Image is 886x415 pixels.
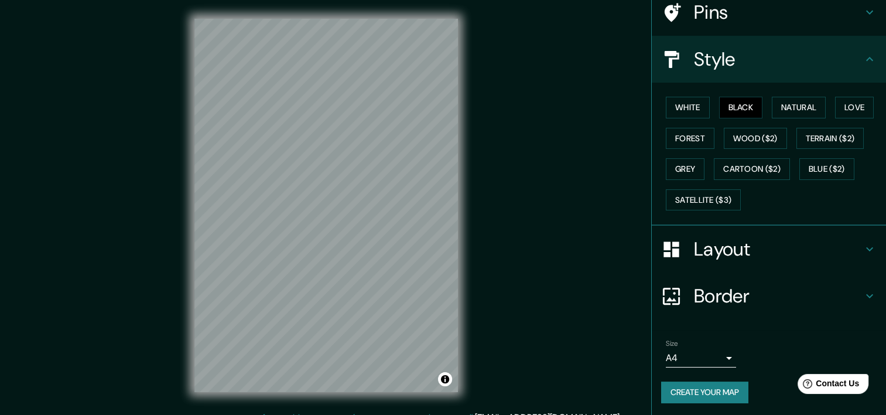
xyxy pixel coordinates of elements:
button: Satellite ($3) [666,189,741,211]
div: Layout [652,226,886,273]
button: Grey [666,158,704,180]
div: Border [652,273,886,319]
h4: Pins [694,1,863,24]
button: White [666,97,710,118]
h4: Border [694,284,863,308]
button: Natural [772,97,826,118]
div: A4 [666,349,736,368]
h4: Layout [694,237,863,261]
iframe: Help widget launcher [782,369,873,402]
button: Blue ($2) [799,158,854,180]
div: Style [652,36,886,83]
button: Toggle attribution [438,372,452,386]
button: Forest [666,128,714,149]
button: Black [719,97,763,118]
button: Cartoon ($2) [714,158,790,180]
h4: Style [694,47,863,71]
canvas: Map [194,19,458,392]
button: Create your map [661,382,748,403]
button: Love [835,97,874,118]
button: Terrain ($2) [796,128,864,149]
button: Wood ($2) [724,128,787,149]
label: Size [666,339,678,349]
